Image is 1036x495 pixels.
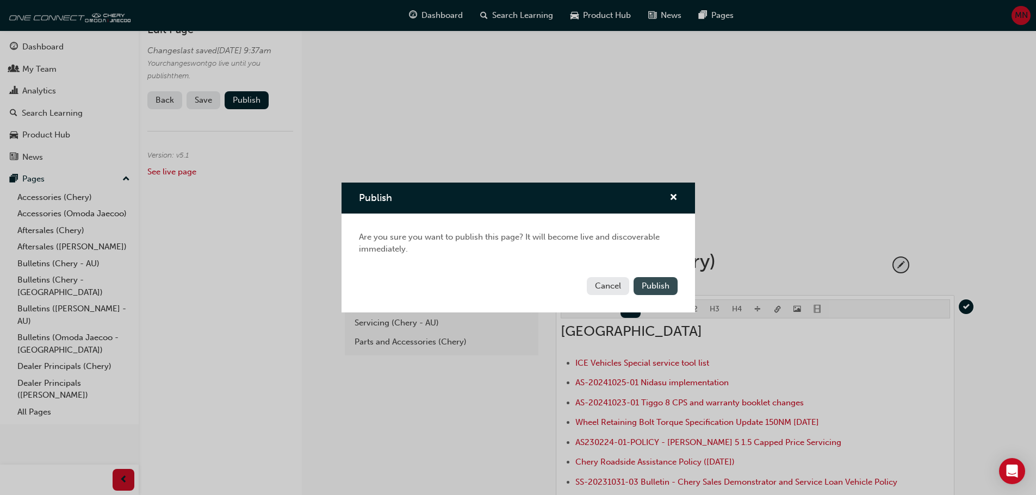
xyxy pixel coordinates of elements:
[359,192,392,204] span: Publish
[669,193,678,203] span: cross-icon
[587,277,629,295] button: Cancel
[642,281,669,291] span: Publish
[669,191,678,205] button: cross-icon
[634,277,678,295] button: Publish
[999,458,1025,484] div: Open Intercom Messenger
[342,214,695,273] div: Are you sure you want to publish this page? It will become live and discoverable immediately.
[342,183,695,312] div: Publish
